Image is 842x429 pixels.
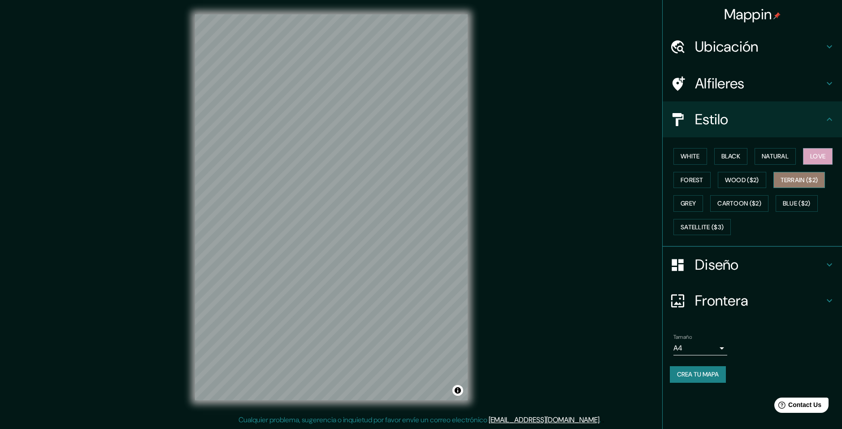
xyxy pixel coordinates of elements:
div: Ubicación [663,29,842,65]
button: Cartoon ($2) [710,195,768,212]
h4: Alfileres [695,74,824,92]
div: Diseño [663,247,842,283]
h4: Mappin [724,5,781,23]
label: Tamaño [673,333,692,341]
div: . [602,415,604,425]
button: Black [714,148,748,165]
img: pin-icon.png [773,12,781,19]
a: [EMAIL_ADDRESS][DOMAIN_NAME] [489,415,599,425]
button: White [673,148,707,165]
button: Blue ($2) [776,195,818,212]
button: Forest [673,172,711,188]
button: Crea tu mapa [670,366,726,383]
h4: Estilo [695,110,824,128]
button: Love [803,148,833,165]
button: Grey [673,195,703,212]
iframe: Help widget launcher [762,394,832,419]
button: Natural [755,148,796,165]
button: Toggle attribution [452,385,463,396]
button: Satellite ($3) [673,219,731,236]
div: Alfileres [663,66,842,101]
div: A4 [673,341,727,355]
div: Frontera [663,283,842,319]
h4: Diseño [695,256,824,274]
button: Terrain ($2) [773,172,825,188]
canvas: Map [195,14,468,400]
h4: Ubicación [695,38,824,56]
h4: Frontera [695,292,824,310]
div: Estilo [663,101,842,137]
div: . [601,415,602,425]
p: Cualquier problema, sugerencia o inquietud por favor envíe un correo electrónico . [239,415,601,425]
button: Wood ($2) [718,172,766,188]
